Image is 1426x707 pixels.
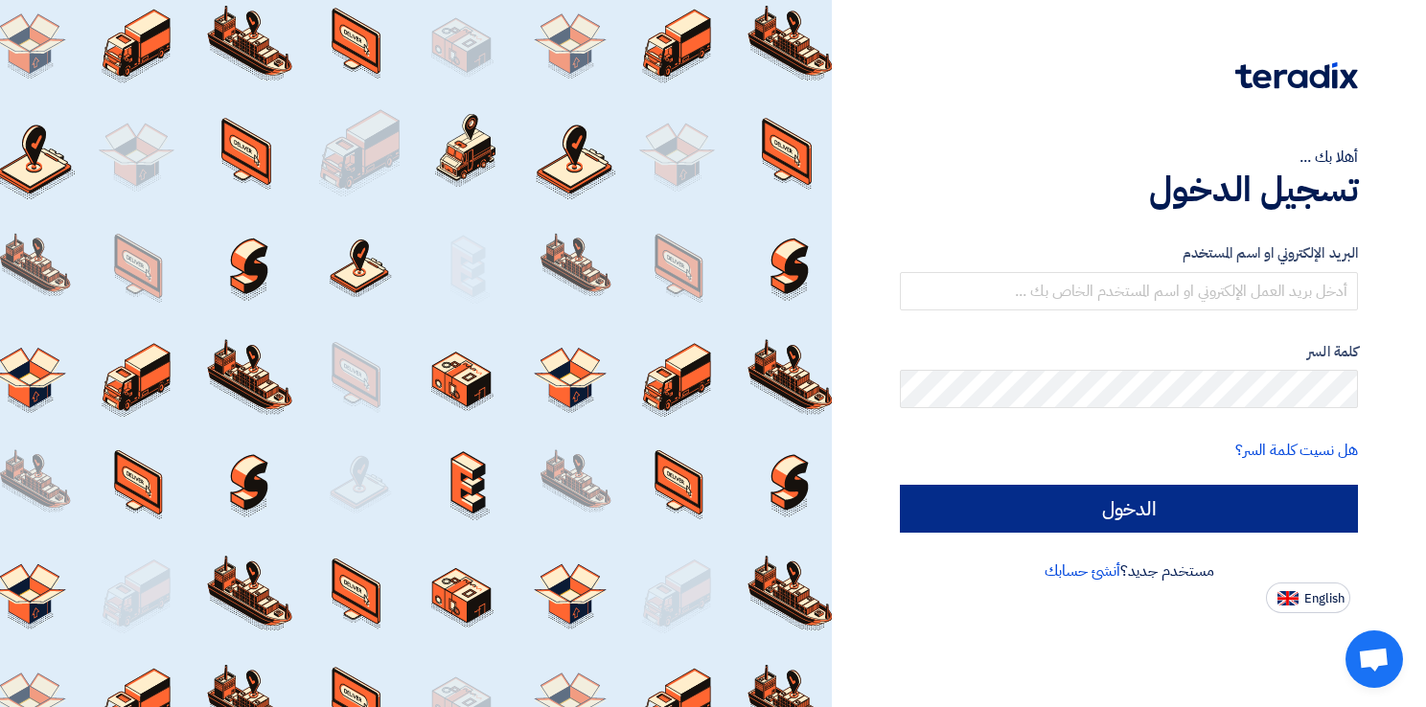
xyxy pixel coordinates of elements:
span: English [1304,592,1345,605]
a: هل نسيت كلمة السر؟ [1235,439,1358,462]
img: en-US.png [1277,591,1299,605]
a: أنشئ حسابك [1045,559,1120,582]
button: English [1266,582,1350,613]
input: أدخل بريد العمل الإلكتروني او اسم المستخدم الخاص بك ... [900,272,1358,310]
img: Teradix logo [1235,62,1358,89]
input: الدخول [900,485,1358,533]
h1: تسجيل الدخول [900,169,1358,211]
div: أهلا بك ... [900,146,1358,169]
label: كلمة السر [900,341,1358,363]
div: Open chat [1345,630,1403,688]
label: البريد الإلكتروني او اسم المستخدم [900,242,1358,264]
div: مستخدم جديد؟ [900,559,1358,582]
